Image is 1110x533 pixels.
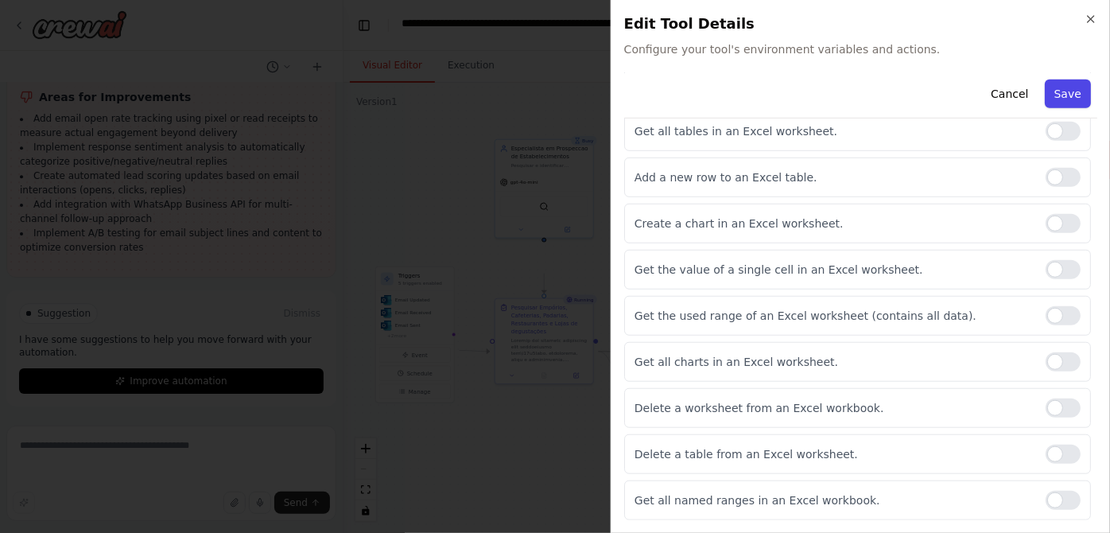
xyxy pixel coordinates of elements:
p: Delete a table from an Excel worksheet. [635,446,1033,462]
p: Delete a worksheet from an Excel workbook. [635,400,1033,416]
p: Get the value of a single cell in an Excel worksheet. [635,262,1033,278]
p: Get the used range of an Excel worksheet (contains all data). [635,308,1033,324]
p: Create a chart in an Excel worksheet. [635,216,1033,231]
p: Get all charts in an Excel worksheet. [635,354,1033,370]
p: Get all tables in an Excel worksheet. [635,123,1033,139]
p: Get all named ranges in an Excel workbook. [635,492,1033,508]
p: Add a new row to an Excel table. [635,169,1033,185]
span: Configure your tool's environment variables and actions. [624,41,1097,57]
h2: Edit Tool Details [624,13,1097,35]
button: Cancel [981,80,1038,108]
button: Save [1045,80,1091,108]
